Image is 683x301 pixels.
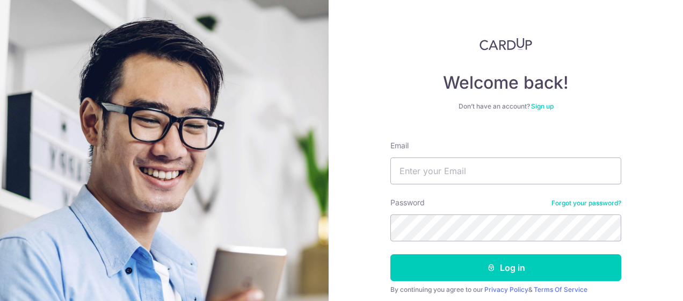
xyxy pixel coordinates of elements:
[531,102,554,110] a: Sign up
[390,72,621,94] h4: Welcome back!
[390,102,621,111] div: Don’t have an account?
[534,285,587,293] a: Terms Of Service
[551,199,621,207] a: Forgot your password?
[484,285,528,293] a: Privacy Policy
[390,140,409,151] label: Email
[390,285,621,294] div: By continuing you agree to our &
[390,197,425,208] label: Password
[390,254,621,281] button: Log in
[479,38,532,51] img: CardUp Logo
[390,157,621,184] input: Enter your Email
